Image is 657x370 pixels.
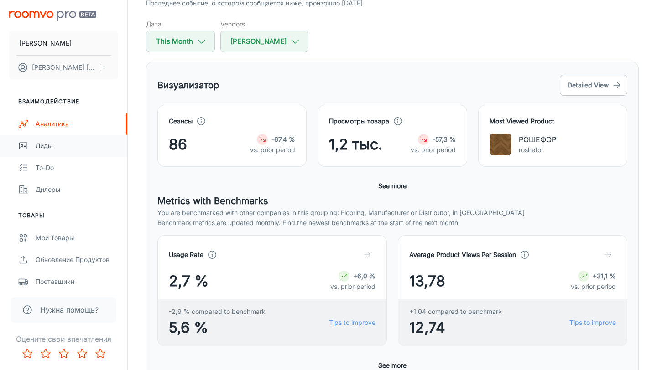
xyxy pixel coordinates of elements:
h5: Визуализатор [157,78,219,92]
button: See more [375,178,410,194]
p: [PERSON_NAME] [PERSON_NAME] [32,62,96,72]
p: vs. prior period [250,145,295,155]
div: To-do [36,163,118,173]
h4: Сеансы [169,116,193,126]
button: Rate 4 star [73,344,91,363]
h5: Дата [146,19,215,29]
strong: -57,3 % [433,135,456,143]
span: 5,6 % [169,317,266,339]
p: vs. prior period [411,145,456,155]
div: Поставщики [36,277,118,287]
h5: Metrics with Benchmarks [157,194,627,208]
strong: +6,0 % [353,272,375,280]
button: Rate 5 star [91,344,109,363]
strong: +31,1 % [593,272,616,280]
span: +1,04 compared to benchmark [409,307,502,317]
a: Tips to improve [329,318,375,328]
div: Аналитика [36,119,118,129]
span: Нужна помощь? [40,304,99,315]
p: [PERSON_NAME] [19,38,72,48]
p: Benchmark metrics are updated monthly. Find the newest benchmarks at the start of the next month. [157,218,627,228]
span: 86 [169,134,187,155]
button: Rate 2 star [36,344,55,363]
button: [PERSON_NAME] [220,31,308,52]
button: Rate 3 star [55,344,73,363]
span: 12,74 [409,317,502,339]
span: 2,7 % [169,270,209,292]
h4: Most Viewed Product [490,116,616,126]
p: Оцените свои впечатления [7,334,120,344]
strong: -67,4 % [271,135,295,143]
p: РОШЕФОР [519,134,556,145]
p: vs. prior period [330,282,375,292]
h4: Average Product Views Per Session [409,250,516,260]
img: РОШЕФОР [490,134,511,155]
button: Detailed View [560,75,627,96]
h4: Просмотры товара [329,116,389,126]
div: Лиды [36,141,118,151]
button: [PERSON_NAME] [PERSON_NAME] [9,56,118,79]
h4: Usage Rate [169,250,203,260]
p: roshefor [519,145,556,155]
div: Мои товары [36,233,118,243]
div: Обновление продуктов [36,255,118,265]
a: Tips to improve [569,318,616,328]
button: Rate 1 star [18,344,36,363]
span: 13,78 [409,270,445,292]
img: Roomvo PRO Beta [9,11,96,21]
button: This Month [146,31,215,52]
h5: Vendors [220,19,308,29]
button: [PERSON_NAME] [9,31,118,55]
div: Дилеры [36,185,118,195]
p: You are benchmarked with other companies in this grouping: Flooring, Manufacturer or Distributor,... [157,208,627,218]
span: -2,9 % compared to benchmark [169,307,266,317]
span: 1,2 тыс. [329,134,382,155]
p: vs. prior period [571,282,616,292]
